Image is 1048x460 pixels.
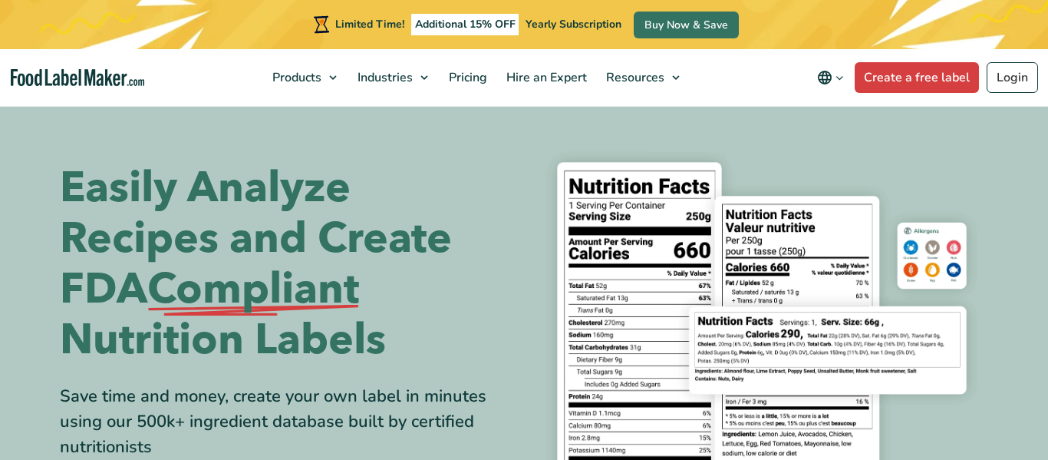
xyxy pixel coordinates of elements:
[502,69,588,86] span: Hire an Expert
[497,49,593,106] a: Hire an Expert
[444,69,489,86] span: Pricing
[597,49,687,106] a: Resources
[440,49,493,106] a: Pricing
[634,12,739,38] a: Buy Now & Save
[526,17,621,31] span: Yearly Subscription
[335,17,404,31] span: Limited Time!
[268,69,323,86] span: Products
[11,69,144,87] a: Food Label Maker homepage
[987,62,1038,93] a: Login
[348,49,436,106] a: Industries
[353,69,414,86] span: Industries
[60,163,512,366] h1: Easily Analyze Recipes and Create FDA Nutrition Labels
[601,69,666,86] span: Resources
[60,384,512,460] div: Save time and money, create your own label in minutes using our 500k+ ingredient database built b...
[855,62,979,93] a: Create a free label
[806,62,855,93] button: Change language
[147,264,359,315] span: Compliant
[263,49,344,106] a: Products
[411,14,519,35] span: Additional 15% OFF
